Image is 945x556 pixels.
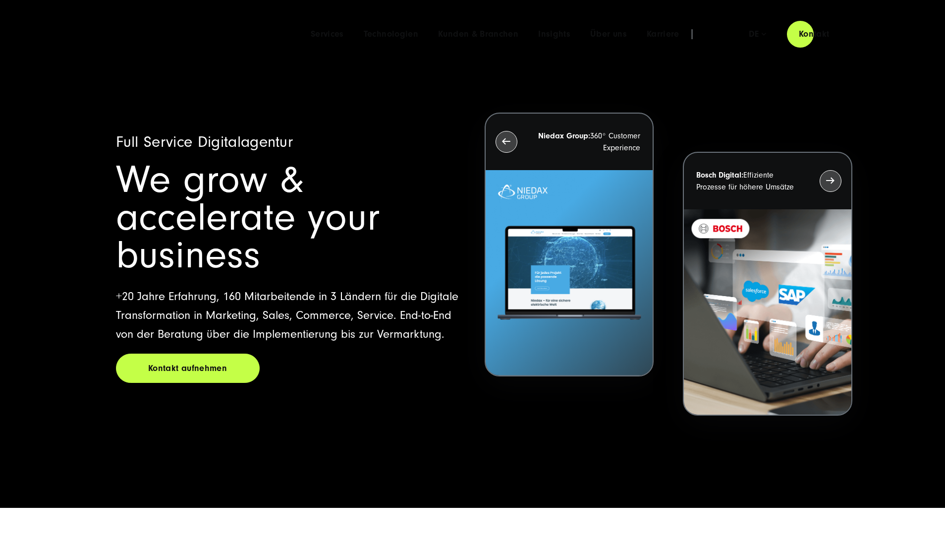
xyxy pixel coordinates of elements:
a: Insights [538,29,570,39]
strong: Niedax Group: [538,131,590,140]
button: Bosch Digital:Effiziente Prozesse für höhere Umsätze BOSCH - Kundeprojekt - Digital Transformatio... [683,152,852,416]
img: SUNZINET Full Service Digital Agentur [116,24,204,45]
button: Niedax Group:360° Customer Experience Letztes Projekt von Niedax. Ein Laptop auf dem die Niedax W... [485,113,654,377]
a: Services [311,29,344,39]
a: Über uns [590,29,627,39]
img: BOSCH - Kundeprojekt - Digital Transformation Agentur SUNZINET [684,209,851,415]
strong: Bosch Digital: [696,171,743,180]
div: de [749,29,766,39]
p: 360° Customer Experience [535,130,640,154]
img: Letztes Projekt von Niedax. Ein Laptop auf dem die Niedax Website geöffnet ist, auf blauem Hinter... [486,170,653,376]
p: Effiziente Prozesse für höhere Umsätze [696,169,801,193]
a: Kunden & Branchen [438,29,518,39]
a: Karriere [647,29,679,39]
a: Kontakt [787,20,841,48]
p: +20 Jahre Erfahrung, 160 Mitarbeitende in 3 Ländern für die Digitale Transformation in Marketing,... [116,287,461,344]
a: Kontakt aufnehmen [116,354,260,383]
h1: We grow & accelerate your business [116,161,461,274]
a: Technologien [364,29,418,39]
span: Full Service Digitalagentur [116,133,293,151]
